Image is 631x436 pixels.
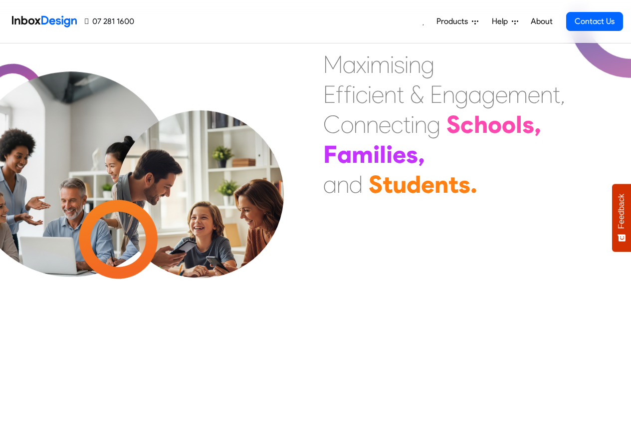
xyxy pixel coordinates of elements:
div: o [502,109,516,139]
div: i [368,79,372,109]
div: g [427,109,440,139]
div: n [366,109,379,139]
div: a [343,49,356,79]
div: x [356,49,366,79]
div: h [474,109,488,139]
div: , [534,109,541,139]
div: s [406,139,418,169]
div: a [323,169,337,199]
div: t [397,79,404,109]
div: t [383,169,393,199]
div: c [356,79,368,109]
a: 07 281 1600 [85,15,134,27]
div: e [495,79,508,109]
div: f [336,79,344,109]
div: Maximising Efficient & Engagement, Connecting Schools, Families, and Students. [323,49,565,199]
div: , [560,79,565,109]
div: n [434,169,448,199]
div: t [553,79,560,109]
div: i [386,139,393,169]
div: M [323,49,343,79]
div: i [373,139,380,169]
span: Feedback [617,194,626,229]
div: i [390,49,394,79]
div: m [352,139,373,169]
div: i [411,109,415,139]
div: i [405,49,409,79]
div: & [410,79,424,109]
img: parents_with_child.png [96,109,305,318]
div: i [352,79,356,109]
div: o [488,109,502,139]
div: g [455,79,468,109]
div: d [407,169,421,199]
button: Feedback - Show survey [612,184,631,252]
div: e [393,139,406,169]
div: t [448,169,458,199]
div: e [372,79,384,109]
div: l [380,139,386,169]
div: a [468,79,482,109]
a: Help [488,11,522,31]
div: n [384,79,397,109]
div: S [446,109,460,139]
div: m [370,49,390,79]
div: C [323,109,341,139]
a: Contact Us [566,12,623,31]
div: u [393,169,407,199]
div: e [379,109,391,139]
div: E [430,79,442,109]
div: , [418,139,425,169]
div: c [460,109,474,139]
a: Products [432,11,482,31]
div: n [442,79,455,109]
div: n [354,109,366,139]
span: Products [436,15,472,27]
div: e [421,169,434,199]
div: g [482,79,495,109]
div: F [323,139,337,169]
div: l [516,109,522,139]
div: a [337,139,352,169]
div: s [394,49,405,79]
div: n [540,79,553,109]
div: S [369,169,383,199]
a: About [528,11,555,31]
div: d [349,169,363,199]
div: g [421,49,434,79]
div: e [528,79,540,109]
div: c [391,109,403,139]
div: E [323,79,336,109]
div: o [341,109,354,139]
div: n [415,109,427,139]
div: s [522,109,534,139]
div: . [470,169,477,199]
div: n [337,169,349,199]
div: m [508,79,528,109]
div: i [366,49,370,79]
div: t [403,109,411,139]
span: Help [492,15,512,27]
div: n [409,49,421,79]
div: s [458,169,470,199]
div: f [344,79,352,109]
